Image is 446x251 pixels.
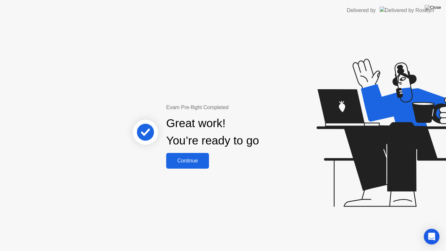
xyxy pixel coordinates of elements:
[424,229,439,244] div: Open Intercom Messenger
[168,158,207,164] div: Continue
[347,7,376,14] div: Delivered by
[166,104,301,111] div: Exam Pre-flight Completed
[166,115,259,149] div: Great work! You’re ready to go
[166,153,209,169] button: Continue
[380,7,434,14] img: Delivered by Rosalyn
[425,5,441,10] img: Close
